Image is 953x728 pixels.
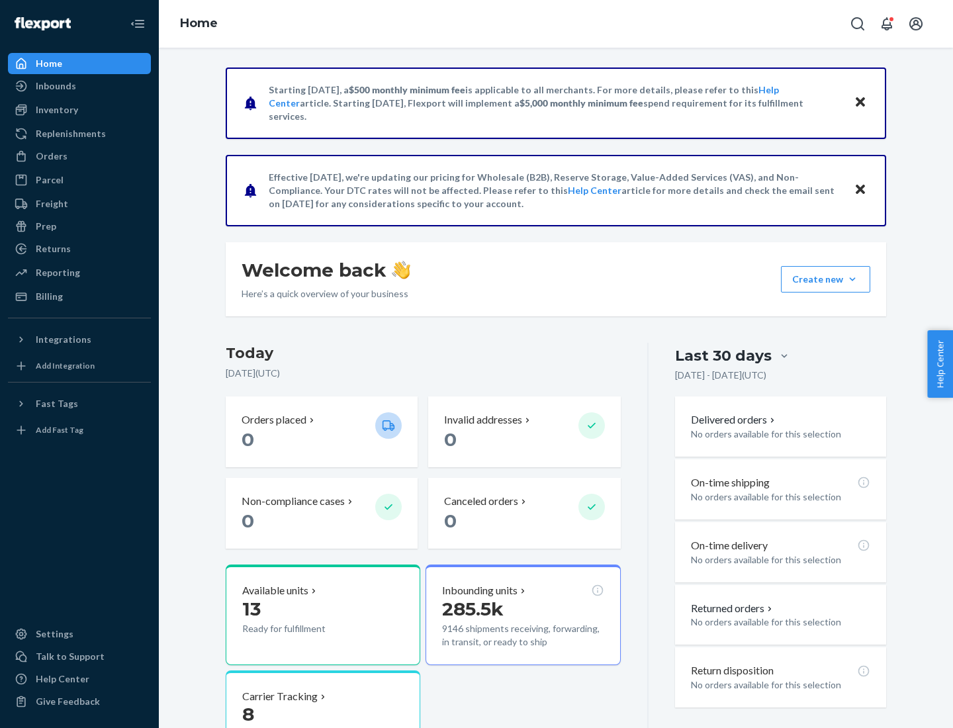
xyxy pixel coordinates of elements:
[36,173,64,187] div: Parcel
[242,622,365,635] p: Ready for fulfillment
[242,689,318,704] p: Carrier Tracking
[180,16,218,30] a: Home
[8,53,151,74] a: Home
[242,583,308,598] p: Available units
[675,369,766,382] p: [DATE] - [DATE] ( UTC )
[874,11,900,37] button: Open notifications
[36,360,95,371] div: Add Integration
[8,123,151,144] a: Replenishments
[903,11,929,37] button: Open account menu
[36,672,89,686] div: Help Center
[8,420,151,441] a: Add Fast Tag
[927,330,953,398] button: Help Center
[691,678,870,692] p: No orders available for this selection
[852,93,869,113] button: Close
[36,290,63,303] div: Billing
[691,663,774,678] p: Return disposition
[36,695,100,708] div: Give Feedback
[269,171,841,210] p: Effective [DATE], we're updating our pricing for Wholesale (B2B), Reserve Storage, Value-Added Se...
[444,428,457,451] span: 0
[36,333,91,346] div: Integrations
[36,79,76,93] div: Inbounds
[242,510,254,532] span: 0
[444,494,518,509] p: Canceled orders
[242,258,410,282] h1: Welcome back
[36,424,83,435] div: Add Fast Tag
[442,598,504,620] span: 285.5k
[226,396,418,467] button: Orders placed 0
[226,367,621,380] p: [DATE] ( UTC )
[444,412,522,428] p: Invalid addresses
[36,220,56,233] div: Prep
[520,97,643,109] span: $5,000 monthly minimum fee
[36,650,105,663] div: Talk to Support
[15,17,71,30] img: Flexport logo
[36,57,62,70] div: Home
[442,583,518,598] p: Inbounding units
[691,475,770,490] p: On-time shipping
[852,181,869,200] button: Close
[428,396,620,467] button: Invalid addresses 0
[36,127,106,140] div: Replenishments
[8,262,151,283] a: Reporting
[242,412,306,428] p: Orders placed
[36,627,73,641] div: Settings
[781,266,870,293] button: Create new
[169,5,228,43] ol: breadcrumbs
[8,691,151,712] button: Give Feedback
[242,428,254,451] span: 0
[349,84,465,95] span: $500 monthly minimum fee
[8,99,151,120] a: Inventory
[242,703,254,725] span: 8
[691,412,778,428] button: Delivered orders
[8,146,151,167] a: Orders
[442,622,604,649] p: 9146 shipments receiving, forwarding, in transit, or ready to ship
[426,565,620,665] button: Inbounding units285.5k9146 shipments receiving, forwarding, in transit, or ready to ship
[226,343,621,364] h3: Today
[36,197,68,210] div: Freight
[8,238,151,259] a: Returns
[568,185,621,196] a: Help Center
[675,345,772,366] div: Last 30 days
[8,193,151,214] a: Freight
[36,242,71,255] div: Returns
[691,601,775,616] button: Returned orders
[242,494,345,509] p: Non-compliance cases
[242,598,261,620] span: 13
[844,11,871,37] button: Open Search Box
[8,355,151,377] a: Add Integration
[226,565,420,665] button: Available units13Ready for fulfillment
[691,428,870,441] p: No orders available for this selection
[8,393,151,414] button: Fast Tags
[8,286,151,307] a: Billing
[8,216,151,237] a: Prep
[691,615,870,629] p: No orders available for this selection
[392,261,410,279] img: hand-wave emoji
[124,11,151,37] button: Close Navigation
[36,266,80,279] div: Reporting
[8,75,151,97] a: Inbounds
[428,478,620,549] button: Canceled orders 0
[226,478,418,549] button: Non-compliance cases 0
[8,623,151,645] a: Settings
[36,397,78,410] div: Fast Tags
[691,538,768,553] p: On-time delivery
[8,646,151,667] a: Talk to Support
[242,287,410,300] p: Here’s a quick overview of your business
[444,510,457,532] span: 0
[36,103,78,116] div: Inventory
[269,83,841,123] p: Starting [DATE], a is applicable to all merchants. For more details, please refer to this article...
[36,150,68,163] div: Orders
[8,668,151,690] a: Help Center
[691,553,870,567] p: No orders available for this selection
[691,490,870,504] p: No orders available for this selection
[8,329,151,350] button: Integrations
[8,169,151,191] a: Parcel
